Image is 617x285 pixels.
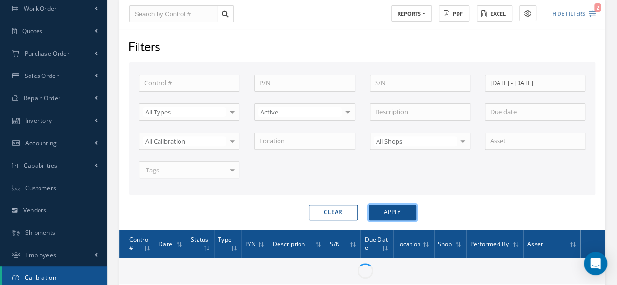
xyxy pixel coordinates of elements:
span: Repair Order [24,94,61,102]
input: Search by Control # [129,5,217,23]
span: Status [191,234,208,244]
span: S/N [330,239,340,248]
span: Type [218,234,232,244]
span: Performed By [470,239,509,248]
span: Description [273,239,305,248]
button: REPORTS [391,5,432,22]
button: Excel [477,5,512,22]
span: Tags [143,166,159,175]
input: Asset [485,133,585,150]
input: Location [254,133,355,150]
div: Filters [121,39,601,57]
input: P/N [254,75,355,92]
span: Accounting [25,139,57,147]
span: Work Order [24,4,57,13]
span: 2 [594,3,601,12]
span: Quotes [22,27,43,35]
span: P/N [245,239,256,248]
input: Date [485,75,585,92]
span: Sales Order [25,72,59,80]
button: Clear [309,205,358,220]
span: Shop [438,239,452,248]
span: Capabilities [24,161,58,170]
span: Asset [527,239,543,248]
input: Due date [485,103,585,121]
span: Customers [25,184,57,192]
span: Date [159,239,172,248]
span: All Types [143,107,226,117]
span: Active [258,107,341,117]
span: Employees [25,251,57,259]
input: Control # [139,75,239,92]
span: Vendors [23,206,47,214]
button: Apply [369,205,416,220]
span: All Calibration [143,136,226,146]
span: Location [397,239,421,248]
span: Shipments [25,228,56,237]
input: Description [370,103,470,121]
span: Calibration [25,273,56,282]
input: S/N [370,75,470,92]
span: Due Date [364,234,387,252]
button: Hide Filters2 [543,6,596,22]
span: Inventory [25,116,52,125]
div: Open Intercom Messenger [584,252,607,275]
span: Control # [129,234,150,252]
button: PDF [439,5,469,22]
span: All Shops [374,136,457,146]
span: Purchase Order [25,49,70,57]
